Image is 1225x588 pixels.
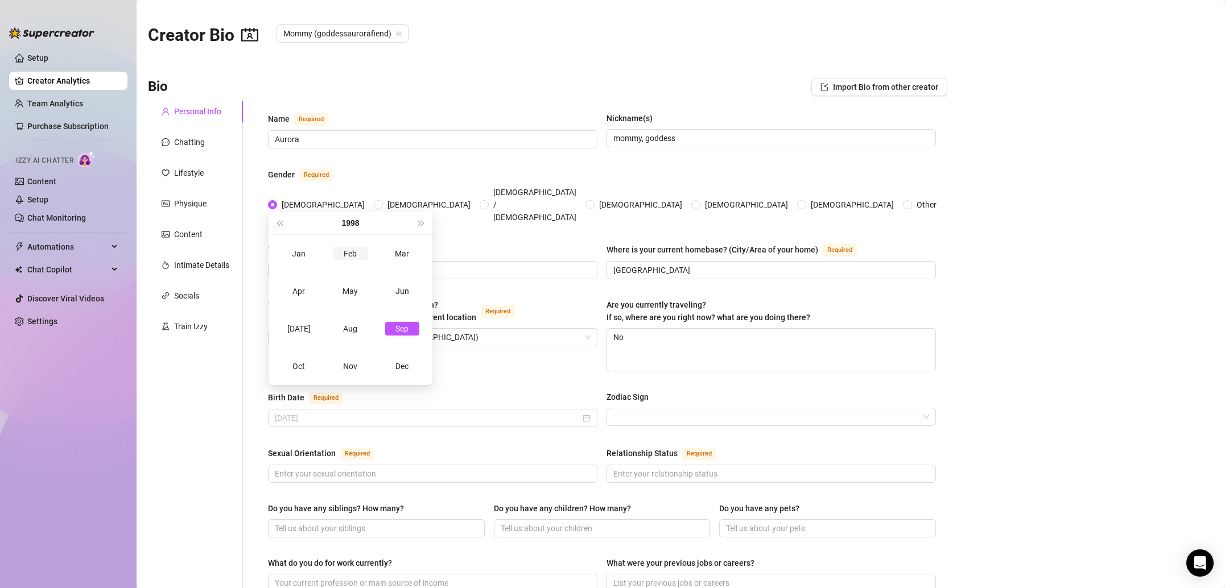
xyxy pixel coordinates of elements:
[607,391,657,403] label: Zodiac Sign
[162,322,170,330] span: experiment
[385,284,419,298] div: Jun
[174,259,229,271] div: Intimate Details
[341,212,359,234] button: Choose a year
[148,78,168,96] h3: Bio
[325,347,377,385] td: 1998-11
[162,138,170,146] span: message
[27,99,83,108] a: Team Analytics
[607,243,869,256] label: Where is your current homebase? (City/Area of your home)
[501,522,702,535] input: Do you have any children? How many?
[162,230,170,238] span: picture
[174,228,203,241] div: Content
[275,522,476,535] input: Do you have any siblings? How many?
[613,467,927,480] input: Relationship Status
[823,244,857,256] span: Required
[241,26,258,43] span: contacts
[607,391,649,403] div: Zodiac Sign
[481,305,515,318] span: Required
[333,284,368,298] div: May
[268,557,392,569] div: What do you do for work currently?
[27,317,57,326] a: Settings
[283,25,402,42] span: Mommy (goddessaurorafiend)
[376,310,428,347] td: 1998-09
[27,294,104,303] a: Discover Viral Videos
[385,322,419,336] div: Sep
[613,264,927,276] input: Where is your current homebase? (City/Area of your home)
[833,82,938,92] span: Import Bio from other creator
[174,320,208,333] div: Train Izzy
[78,151,96,167] img: AI Chatter
[27,177,56,186] a: Content
[273,272,325,310] td: 1998-04
[494,502,631,515] div: Do you have any children? How many?
[806,198,898,211] span: [DEMOGRAPHIC_DATA]
[268,502,404,515] div: Do you have any siblings? How many?
[294,113,328,126] span: Required
[607,447,678,459] div: Relationship Status
[273,235,325,272] td: 1998-01
[27,72,118,90] a: Creator Analytics
[607,329,935,371] textarea: No
[726,522,927,535] input: Do you have any pets?
[275,467,588,480] input: Sexual Orientation
[275,133,588,146] input: Name
[268,112,341,126] label: Name
[174,197,207,210] div: Physique
[148,24,258,46] h2: Creator Bio
[333,359,368,373] div: Nov
[282,284,316,298] div: Apr
[607,112,653,125] div: Nickname(s)
[607,112,661,125] label: Nickname(s)
[325,310,377,347] td: 1998-08
[268,168,295,181] div: Gender
[376,235,428,272] td: 1998-03
[719,502,807,515] label: Do you have any pets?
[595,198,687,211] span: [DEMOGRAPHIC_DATA]
[27,213,86,222] a: Chat Monitoring
[282,359,316,373] div: Oct
[27,260,108,279] span: Chat Copilot
[9,27,94,39] img: logo-BBDzfeDw.svg
[162,261,170,269] span: fire
[162,200,170,208] span: idcard
[268,113,290,125] div: Name
[174,136,205,148] div: Chatting
[333,322,368,336] div: Aug
[174,167,204,179] div: Lifestyle
[174,289,199,302] div: Socials
[682,448,716,460] span: Required
[282,322,316,336] div: [DATE]
[385,359,419,373] div: Dec
[27,195,48,204] a: Setup
[275,412,580,424] input: Birth Date
[1186,549,1214,577] div: Open Intercom Messenger
[385,247,419,260] div: Mar
[607,446,729,460] label: Relationship Status
[162,292,170,300] span: link
[325,235,377,272] td: 1998-02
[607,300,810,322] span: Are you currently traveling? If so, where are you right now? what are you doing there?
[309,392,343,404] span: Required
[162,107,170,115] span: user
[489,186,581,223] span: [DEMOGRAPHIC_DATA] / [DEMOGRAPHIC_DATA]
[607,243,818,256] div: Where is your current homebase? (City/Area of your home)
[811,78,947,96] button: Import Bio from other creator
[15,242,24,251] span: thunderbolt
[268,391,304,404] div: Birth Date
[607,557,754,569] div: What were your previous jobs or careers?
[820,83,828,91] span: import
[415,212,428,234] button: Next year (Control + right)
[277,198,369,211] span: [DEMOGRAPHIC_DATA]
[719,502,799,515] div: Do you have any pets?
[912,198,941,211] span: Other
[299,169,333,181] span: Required
[268,391,356,404] label: Birth Date
[15,266,22,274] img: Chat Copilot
[268,243,405,256] label: Where did you grow up?
[273,212,286,234] button: Last year (Control + left)
[27,117,118,135] a: Purchase Subscription
[268,243,353,256] div: Where did you grow up?
[268,447,336,459] div: Sexual Orientation
[268,446,387,460] label: Sexual Orientation
[613,132,927,144] input: Nickname(s)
